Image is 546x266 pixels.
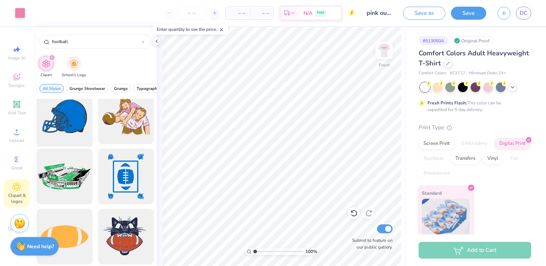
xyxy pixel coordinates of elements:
[9,82,25,88] span: Designs
[428,100,467,106] strong: Fresh Prints Flash:
[494,138,530,149] div: Digital Print
[419,70,446,77] span: Comfort Colors
[40,72,52,78] span: Clipart
[419,49,529,68] span: Comfort Colors Adult Heavyweight T-Shirt
[8,226,26,232] span: Decorate
[403,7,445,20] button: Save as
[177,6,206,20] input: – –
[51,38,142,45] input: Try "Stars"
[153,24,228,35] div: Enter quantity to see the price.
[516,7,531,20] a: DC
[422,199,470,236] img: Standard
[506,153,523,164] div: Foil
[419,168,455,179] div: Rhinestones
[482,153,503,164] div: Vinyl
[305,248,317,255] span: 100 %
[69,86,105,91] span: Grunge Streetwear
[8,55,26,61] span: Image AI
[9,137,24,143] span: Upload
[451,153,480,164] div: Transfers
[451,7,486,20] button: Save
[137,86,159,91] span: Typography
[39,56,53,78] div: filter for Clipart
[469,70,506,77] span: Minimum Order: 24 +
[230,9,245,17] span: – –
[457,138,492,149] div: Embroidery
[62,56,86,78] div: filter for School's Logo
[452,36,494,45] div: Original Proof
[27,243,54,250] strong: Need help?
[42,59,51,68] img: Clipart Image
[62,56,86,78] button: filter button
[8,110,26,116] span: Add Text
[419,123,531,132] div: Print Type
[70,59,78,68] img: School's Logo Image
[4,192,30,204] span: Clipart & logos
[66,84,108,93] button: filter button
[379,62,390,68] div: Front
[317,10,325,16] span: FREE
[419,153,448,164] div: Applique
[11,165,23,171] span: Greek
[111,84,131,93] button: filter button
[450,70,465,77] span: # C1717
[520,9,527,17] span: DC
[303,9,312,17] span: N/A
[419,36,448,45] div: # 513050A
[428,100,519,113] div: This color can be expedited for 5 day delivery.
[133,84,163,93] button: filter button
[62,72,86,78] span: School's Logo
[361,6,397,20] input: Untitled Design
[43,86,61,91] span: All Styles
[419,138,455,149] div: Screen Print
[39,84,64,93] button: filter button
[422,189,442,197] span: Standard
[377,43,391,58] img: Front
[39,56,53,78] button: filter button
[254,9,269,17] span: – –
[114,86,128,91] span: Grunge
[348,237,393,250] label: Submit to feature on our public gallery.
